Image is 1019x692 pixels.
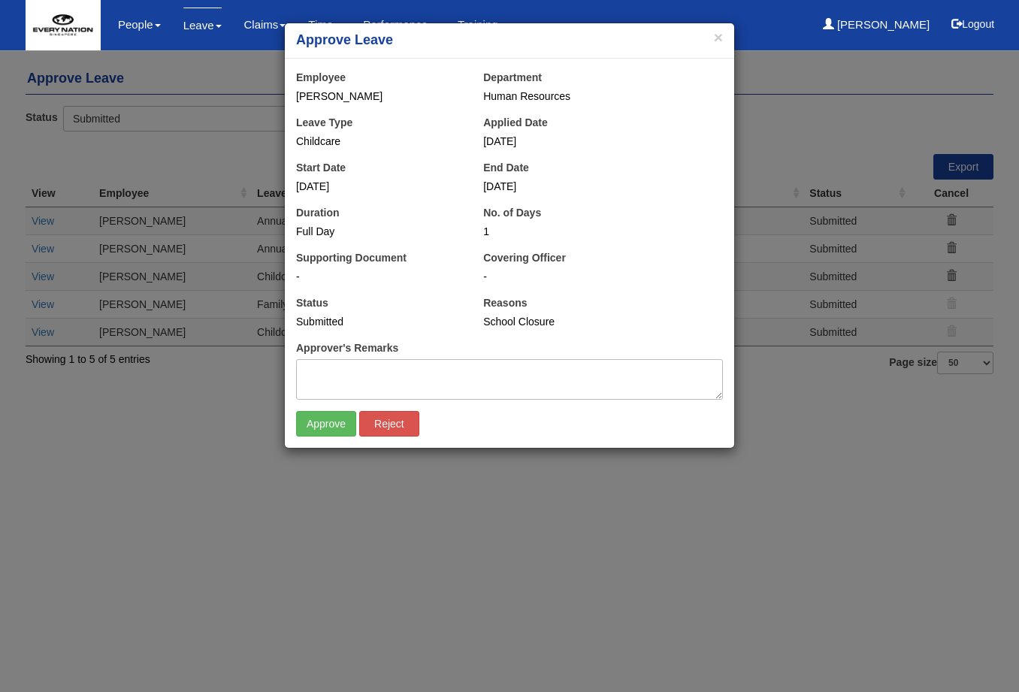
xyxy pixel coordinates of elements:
div: [DATE] [483,179,648,194]
label: Approver's Remarks [296,340,398,355]
label: Applied Date [483,115,548,130]
label: End Date [483,160,529,175]
label: Status [296,295,328,310]
div: Submitted [296,314,461,329]
label: Department [483,70,542,85]
label: Start Date [296,160,346,175]
input: Approve [296,411,356,437]
div: - [296,269,461,284]
label: Duration [296,205,340,220]
label: Reasons [483,295,527,310]
div: [PERSON_NAME] [296,89,461,104]
div: [DATE] [296,179,461,194]
label: Leave Type [296,115,352,130]
label: Covering Officer [483,250,566,265]
button: × [714,29,723,45]
div: Childcare [296,134,461,149]
div: Human Resources [483,89,723,104]
div: School Closure [483,314,723,329]
iframe: chat widget [956,632,1004,677]
div: Full Day [296,224,461,239]
b: Approve Leave [296,32,393,47]
div: - [483,269,723,284]
label: Employee [296,70,346,85]
div: [DATE] [483,134,648,149]
input: Reject [359,411,419,437]
div: 1 [483,224,648,239]
label: No. of Days [483,205,541,220]
label: Supporting Document [296,250,407,265]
